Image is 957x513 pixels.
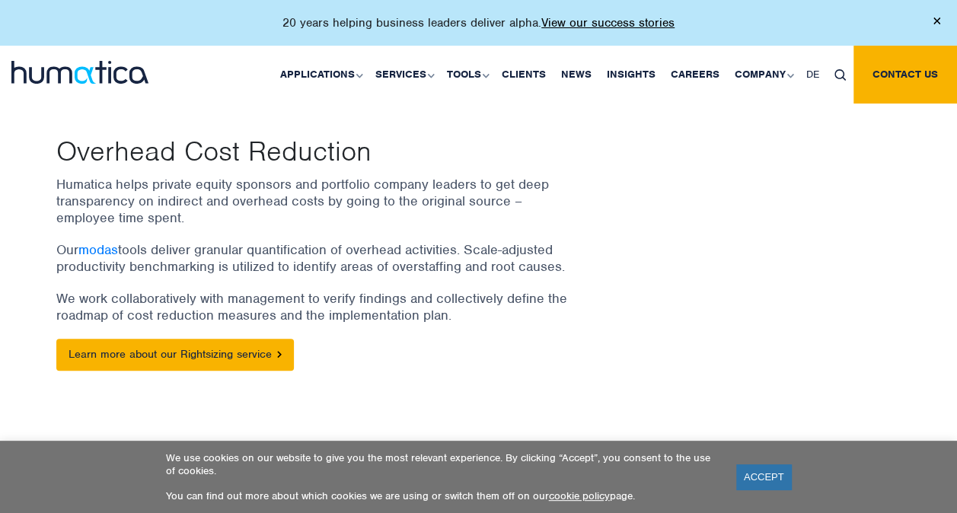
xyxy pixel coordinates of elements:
a: Services [368,46,439,104]
a: Tools [439,46,494,104]
p: You can find out more about which cookies we are using or switch them off on our page. [166,489,717,502]
p: Overhead Cost Reduction [56,135,515,166]
a: Careers [663,46,727,104]
img: search_icon [834,69,846,81]
p: We use cookies on our website to give you the most relevant experience. By clicking “Accept”, you... [166,451,717,477]
a: ACCEPT [736,464,792,489]
a: News [553,46,599,104]
a: View our success stories [541,15,675,30]
a: Applications [273,46,368,104]
img: logo [11,61,148,84]
p: Humatica helps private equity sponsors and portfolio company leaders to get deep transparency on ... [56,176,574,226]
a: Company [727,46,799,104]
a: Insights [599,46,663,104]
p: We work collaboratively with management to verify findings and collectively define the roadmap of... [56,290,574,323]
a: DE [799,46,827,104]
p: Our tools deliver granular quantification of overhead activities. Scale-adjusted productivity ben... [56,241,574,275]
a: cookie policy [549,489,610,502]
a: Clients [494,46,553,104]
a: modas [78,241,118,258]
span: DE [806,68,819,81]
p: 20 years helping business leaders deliver alpha. [282,15,675,30]
a: Contact us [853,46,957,104]
a: Learn more about our Rightsizing service [56,339,294,371]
